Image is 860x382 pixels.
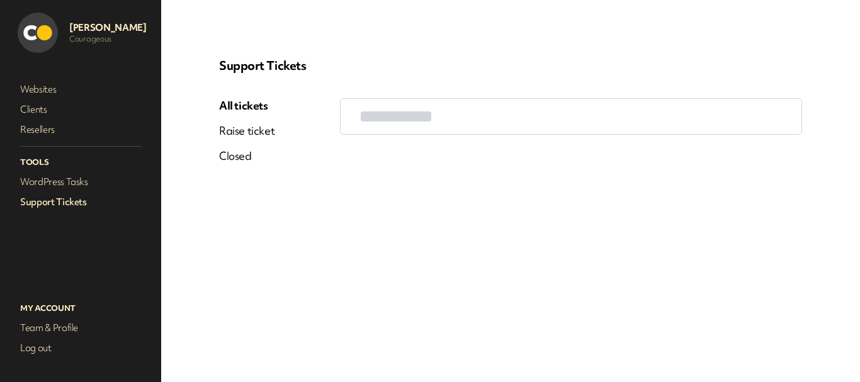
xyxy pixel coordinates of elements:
[18,193,144,211] a: Support Tickets
[18,81,144,98] a: Websites
[18,319,144,337] a: Team & Profile
[219,98,274,113] a: All tickets
[18,173,144,191] a: WordPress Tasks
[18,300,144,317] p: My Account
[219,149,274,164] a: Closed
[18,101,144,118] a: Clients
[18,154,144,171] p: Tools
[18,339,144,357] a: Log out
[219,123,274,138] a: Raise ticket
[69,34,146,44] p: Courageous
[18,121,144,138] a: Resellers
[69,21,146,34] p: [PERSON_NAME]
[219,58,802,73] p: Support Tickets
